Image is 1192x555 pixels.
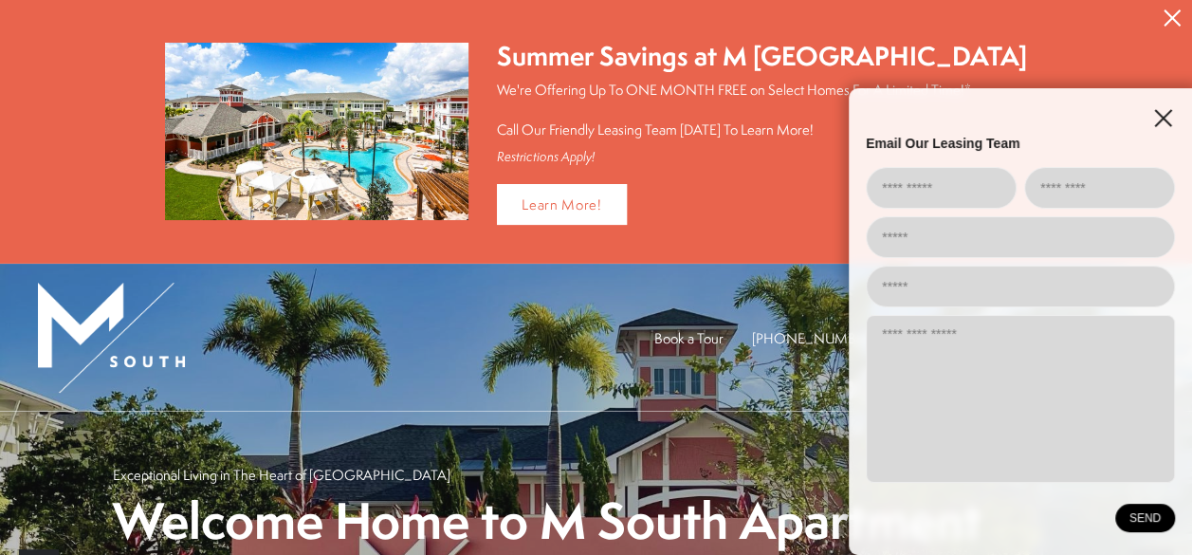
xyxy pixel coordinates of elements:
[165,43,468,220] img: Summer Savings at M South Apartments
[497,149,1027,165] div: Restrictions Apply!
[113,465,450,485] p: Exceptional Living in The Heart of [GEOGRAPHIC_DATA]
[497,38,1027,75] div: Summer Savings at M [GEOGRAPHIC_DATA]
[497,184,627,225] a: Learn More!
[654,328,724,348] a: Book a Tour
[752,328,875,348] span: [PHONE_NUMBER]
[497,80,1027,139] p: We're Offering Up To ONE MONTH FREE on Select Homes For A Limited Time!* Call Our Friendly Leasin...
[752,328,875,348] a: Call Us at 813-570-8014
[38,283,185,393] img: MSouth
